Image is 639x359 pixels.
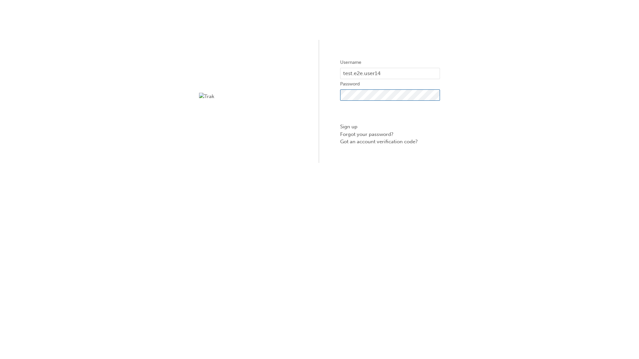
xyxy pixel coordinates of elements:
button: Sign In [340,106,440,118]
a: Got an account verification code? [340,138,440,146]
a: Forgot your password? [340,131,440,138]
label: Password [340,80,440,88]
input: Username [340,68,440,79]
a: Sign up [340,123,440,131]
label: Username [340,59,440,66]
img: Trak [199,93,299,100]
